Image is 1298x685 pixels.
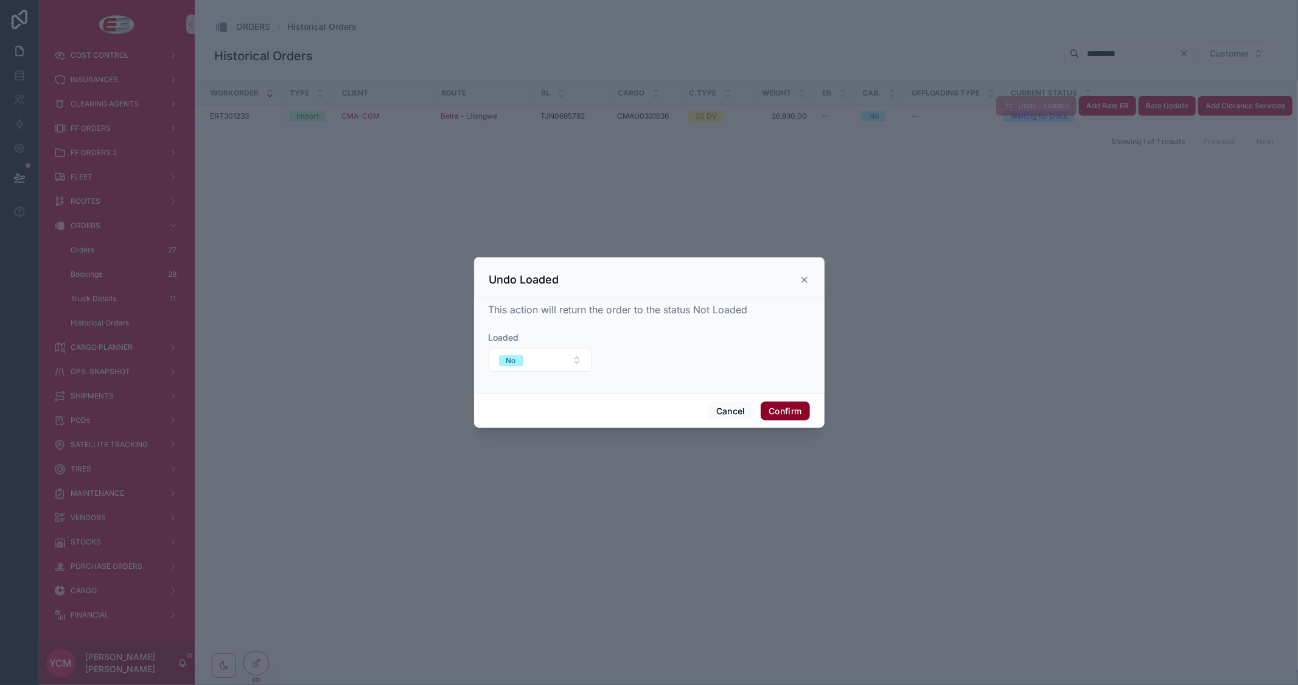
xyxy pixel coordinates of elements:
[489,332,519,343] span: Loaded
[708,402,753,421] button: Cancel
[506,355,516,366] div: No
[761,402,809,421] button: Confirm
[489,273,559,287] h3: Undo Loaded
[489,304,748,316] span: This action will return the order to the status Not Loaded
[489,349,593,372] button: Select Button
